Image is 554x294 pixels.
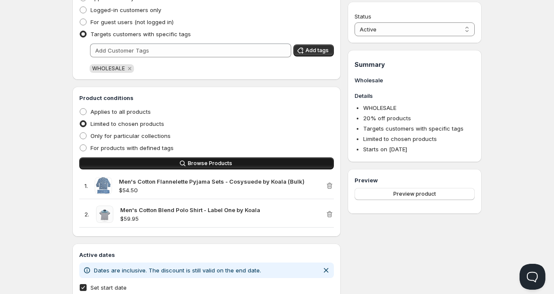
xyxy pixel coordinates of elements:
[79,94,334,102] h3: Product conditions
[84,210,89,219] p: 2 .
[79,157,334,169] button: Browse Products
[96,206,113,223] img: Men's Cotton Blend Polo Shirt - Label One by Koala
[355,13,371,20] span: Status
[355,188,475,200] button: Preview product
[363,125,464,132] span: Targets customers with specific tags
[90,31,191,38] span: Targets customers with specific tags
[320,264,332,276] button: Dismiss notification
[90,132,171,139] span: Only for particular collections
[363,146,407,153] span: Starts on [DATE]
[293,44,334,56] button: Add tags
[119,178,305,185] strong: Men's Cotton Flannelette Pyjama Sets - Cosysuede by Koala (Bulk)
[355,91,475,100] h3: Details
[520,264,545,290] iframe: Help Scout Beacon - Open
[90,108,151,115] span: Applies to all products
[84,181,88,190] p: 1 .
[90,120,164,127] span: Limited to chosen products
[188,160,232,167] span: Browse Products
[363,135,437,142] span: Limited to chosen products
[79,250,334,259] h3: Active dates
[363,104,396,111] span: WHOLESALE
[90,144,174,151] span: For products with defined tags
[355,60,475,69] h1: Summary
[120,214,325,223] p: $59.95
[355,76,475,84] h3: Wholesale
[90,44,291,57] input: Add Customer Tags
[305,47,329,54] span: Add tags
[355,176,475,185] h3: Preview
[90,19,174,25] span: For guest users (not logged in)
[363,115,411,122] span: 20 % off products
[94,267,261,274] span: Dates are inclusive. The discount is still valid on the end date.
[95,177,112,194] img: Men's Cotton Flannelette Pyjama Sets - Cosysuede by Koala (Bulk)
[92,65,125,72] span: WHOLESALE
[120,206,260,213] strong: Men's Cotton Blend Polo Shirt - Label One by Koala
[119,186,325,194] p: $54.50
[90,6,161,13] span: Logged-in customers only
[126,65,134,72] button: Remove WHOLESALE
[393,191,436,197] span: Preview product
[90,284,127,291] span: Set start date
